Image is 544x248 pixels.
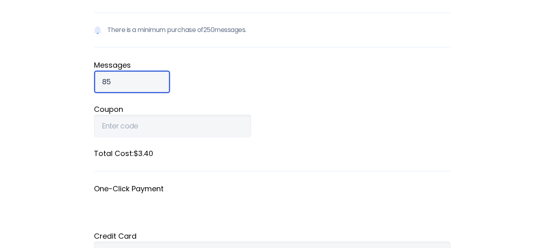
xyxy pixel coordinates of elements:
[94,60,450,71] label: Message s
[94,13,450,47] p: There is a minimum purchase of 250 messages.
[94,231,450,242] div: Credit Card
[94,115,251,137] input: Enter code
[94,184,450,220] fieldset: One-Click Payment
[94,148,450,159] label: Total Cost: $3.40
[94,71,170,93] input: Qty
[94,194,450,220] iframe: Secure payment button frame
[94,104,450,115] label: Coupon
[94,25,101,35] img: Notification icon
